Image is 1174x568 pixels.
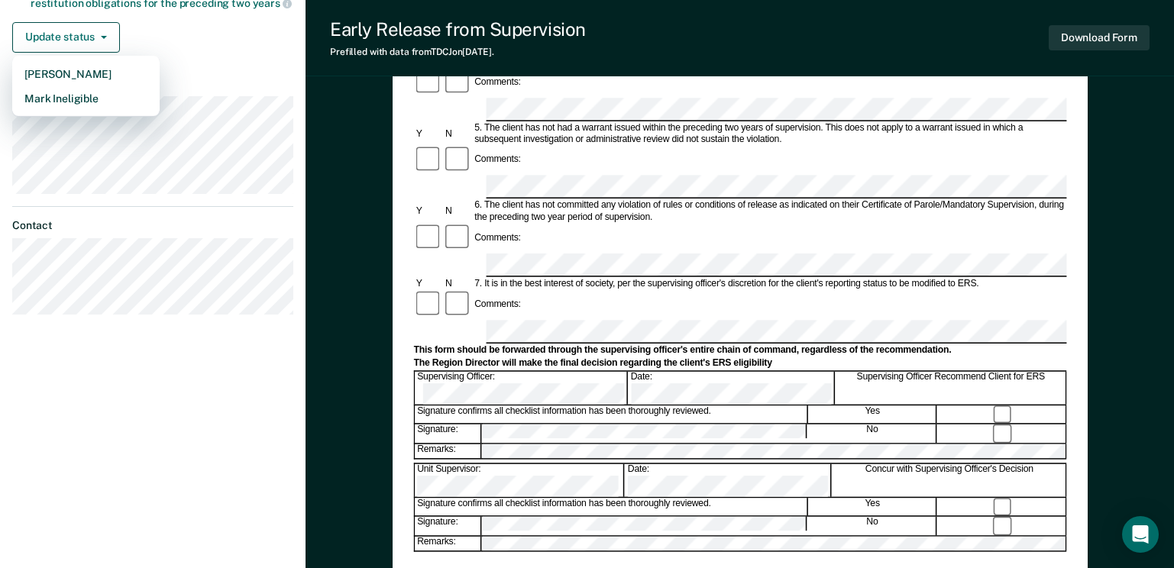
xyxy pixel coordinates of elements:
div: Comments: [472,299,523,311]
div: Comments: [472,155,523,166]
div: 5. The client has not had a warrant issued within the preceding two years of supervision. This do... [472,122,1066,146]
div: Comments: [472,233,523,244]
div: Y [413,206,442,218]
div: Signature: [415,517,481,534]
div: Unit Supervisor: [415,464,624,497]
div: N [443,278,472,289]
div: Y [413,128,442,140]
div: Signature confirms all checklist information has been thoroughly reviewed. [415,498,807,515]
div: 6. The client has not committed any violation of rules or conditions of release as indicated on t... [472,200,1066,224]
div: Comments: [472,76,523,88]
div: The Region Director will make the final decision regarding the client's ERS eligibility [413,357,1066,369]
button: Mark Ineligible [12,86,160,111]
div: No [808,425,936,443]
button: Update status [12,22,120,53]
div: 7. It is in the best interest of society, per the supervising officer's discretion for the client... [472,278,1066,289]
div: Open Intercom Messenger [1122,516,1159,553]
div: This form should be forwarded through the supervising officer's entire chain of command, regardle... [413,344,1066,356]
div: Early Release from Supervision [330,18,586,40]
div: Remarks: [415,444,482,458]
button: [PERSON_NAME] [12,62,160,86]
div: N [443,206,472,218]
div: Supervising Officer: [415,372,627,405]
div: Date: [628,372,834,405]
div: Concur with Supervising Officer's Decision [833,464,1066,497]
div: Supervising Officer Recommend Client for ERS [836,372,1066,405]
div: N [443,128,472,140]
div: Prefilled with data from TDCJ on [DATE] . [330,47,586,57]
div: Yes [809,406,937,424]
div: Date: [625,464,831,497]
div: Signature: [415,425,481,443]
div: Yes [809,498,937,515]
button: Download Form [1049,25,1150,50]
div: Y [413,278,442,289]
div: No [808,517,936,534]
dt: Contact [12,219,293,232]
div: Remarks: [415,536,482,550]
div: Signature confirms all checklist information has been thoroughly reviewed. [415,406,807,424]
